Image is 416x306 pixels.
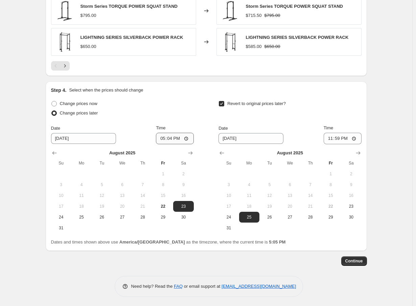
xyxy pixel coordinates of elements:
[80,12,96,19] div: $795.00
[262,193,277,198] span: 12
[282,193,297,198] span: 13
[242,193,257,198] span: 11
[51,158,71,169] th: Sunday
[173,158,193,169] th: Saturday
[54,204,69,209] span: 17
[135,204,150,209] span: 21
[153,190,173,201] button: Friday August 15 2025
[344,204,359,209] span: 23
[94,160,109,166] span: Tu
[242,214,257,220] span: 25
[112,158,132,169] th: Wednesday
[176,193,191,198] span: 16
[280,190,300,201] button: Wednesday August 13 2025
[300,190,320,201] button: Thursday August 14 2025
[220,1,240,21] img: 45Angled_1080_6b5aef7c-9c96-4ce3-b10b-809d7392c05e_80x.webp
[54,214,69,220] span: 24
[156,214,170,220] span: 29
[259,212,280,223] button: Tuesday August 26 2025
[259,201,280,212] button: Tuesday August 19 2025
[173,201,193,212] button: Saturday August 23 2025
[282,160,297,166] span: We
[74,160,89,166] span: Mo
[173,212,193,223] button: Saturday August 30 2025
[153,201,173,212] button: Today Friday August 22 2025
[321,158,341,169] th: Friday
[135,214,150,220] span: 28
[176,182,191,187] span: 9
[239,158,259,169] th: Monday
[218,133,283,144] input: 8/22/2025
[133,190,153,201] button: Thursday August 14 2025
[55,1,75,21] img: 45Angled_1080_6b5aef7c-9c96-4ce3-b10b-809d7392c05e_80x.webp
[74,193,89,198] span: 11
[262,182,277,187] span: 5
[217,148,227,158] button: Show previous month, July 2025
[115,214,130,220] span: 27
[239,212,259,223] button: Monday August 25 2025
[218,201,239,212] button: Sunday August 17 2025
[115,204,130,209] span: 20
[300,179,320,190] button: Thursday August 7 2025
[60,110,98,116] span: Change prices later
[239,201,259,212] button: Monday August 18 2025
[112,190,132,201] button: Wednesday August 13 2025
[156,193,170,198] span: 15
[282,214,297,220] span: 27
[51,87,67,94] h2: Step 4.
[221,160,236,166] span: Su
[324,125,333,130] span: Time
[323,160,338,166] span: Fr
[94,214,109,220] span: 26
[303,193,318,198] span: 14
[176,171,191,177] span: 2
[218,212,239,223] button: Sunday August 24 2025
[133,212,153,223] button: Thursday August 28 2025
[321,169,341,179] button: Friday August 1 2025
[323,171,338,177] span: 1
[54,225,69,231] span: 31
[135,193,150,198] span: 14
[51,190,71,201] button: Sunday August 10 2025
[51,223,71,233] button: Sunday August 31 2025
[323,193,338,198] span: 15
[218,126,228,131] span: Date
[176,160,191,166] span: Sa
[221,193,236,198] span: 10
[156,171,170,177] span: 1
[242,160,257,166] span: Mo
[54,160,69,166] span: Su
[133,179,153,190] button: Thursday August 7 2025
[112,212,132,223] button: Wednesday August 27 2025
[321,179,341,190] button: Friday August 8 2025
[119,239,185,245] b: America/[GEOGRAPHIC_DATA]
[218,223,239,233] button: Sunday August 31 2025
[321,190,341,201] button: Friday August 15 2025
[92,158,112,169] th: Tuesday
[60,61,70,71] button: Next
[264,43,280,50] strike: $650.00
[300,201,320,212] button: Thursday August 21 2025
[92,179,112,190] button: Tuesday August 5 2025
[259,190,280,201] button: Tuesday August 12 2025
[115,182,130,187] span: 6
[345,258,363,264] span: Continue
[153,212,173,223] button: Friday August 29 2025
[300,158,320,169] th: Thursday
[94,182,109,187] span: 5
[156,133,194,144] input: 12:00
[264,12,280,19] strike: $795.00
[344,160,359,166] span: Sa
[341,169,361,179] button: Saturday August 2 2025
[54,193,69,198] span: 10
[69,87,143,94] p: Select when the prices should change
[94,193,109,198] span: 12
[173,169,193,179] button: Saturday August 2 2025
[80,4,178,9] span: Storm Series TORQUE POWER SQUAT STAND
[280,201,300,212] button: Wednesday August 20 2025
[246,35,349,40] span: LIGHTNING SERIES SILVERBACK POWER RACK
[92,190,112,201] button: Tuesday August 12 2025
[112,179,132,190] button: Wednesday August 6 2025
[153,158,173,169] th: Friday
[135,160,150,166] span: Th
